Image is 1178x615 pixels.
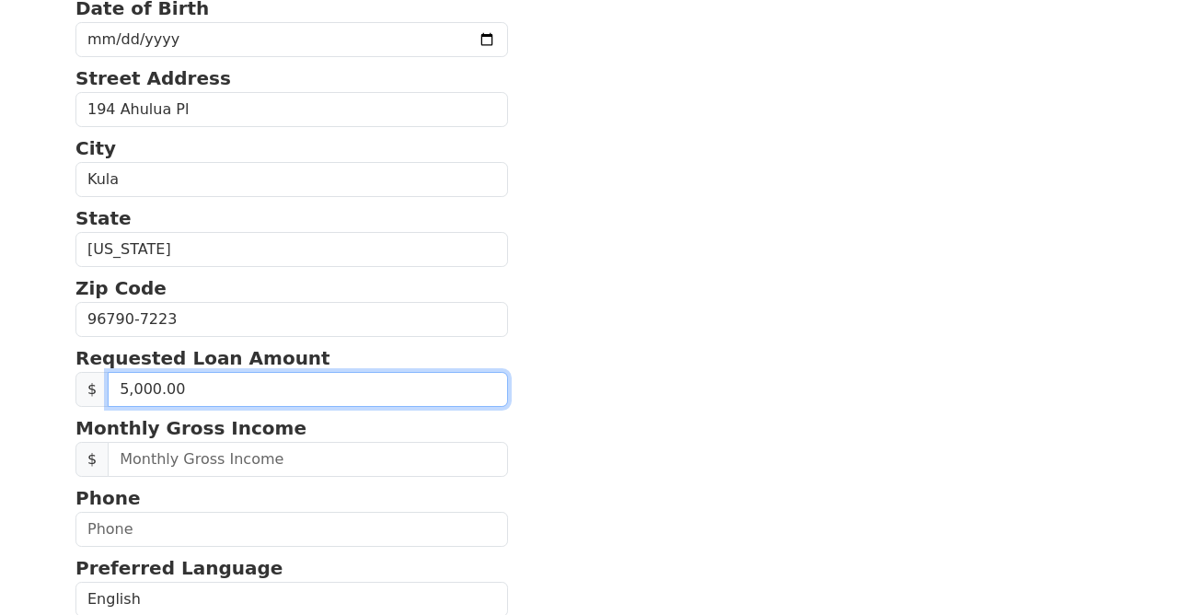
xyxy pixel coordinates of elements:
span: $ [75,372,109,407]
input: Monthly Gross Income [108,442,508,477]
input: Street Address [75,92,508,127]
input: City [75,162,508,197]
strong: Phone [75,487,140,509]
strong: Requested Loan Amount [75,347,330,369]
strong: Street Address [75,67,231,89]
input: Zip Code [75,302,508,337]
strong: State [75,207,132,229]
p: Monthly Gross Income [75,414,508,442]
input: Phone [75,512,508,547]
strong: Preferred Language [75,557,283,579]
strong: Zip Code [75,277,167,299]
span: $ [75,442,109,477]
input: 0.00 [108,372,508,407]
strong: City [75,137,116,159]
